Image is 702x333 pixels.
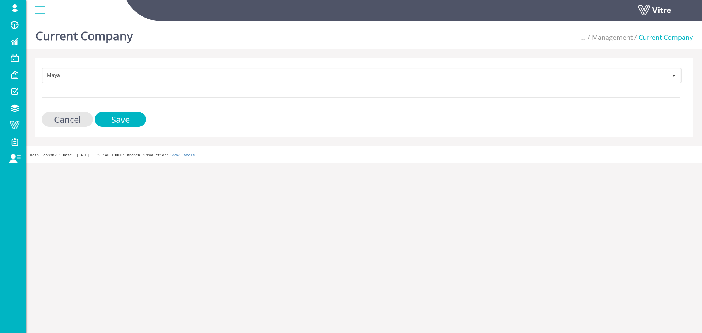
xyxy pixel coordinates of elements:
span: Maya [43,69,667,82]
span: Hash 'aa88b29' Date '[DATE] 11:59:40 +0000' Branch 'Production' [30,153,169,157]
h1: Current Company [35,18,133,49]
a: Show Labels [170,153,195,157]
li: Current Company [633,33,693,42]
span: select [667,69,680,82]
input: Save [95,112,146,127]
li: Management [586,33,633,42]
span: ... [580,33,586,42]
input: Cancel [42,112,93,127]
